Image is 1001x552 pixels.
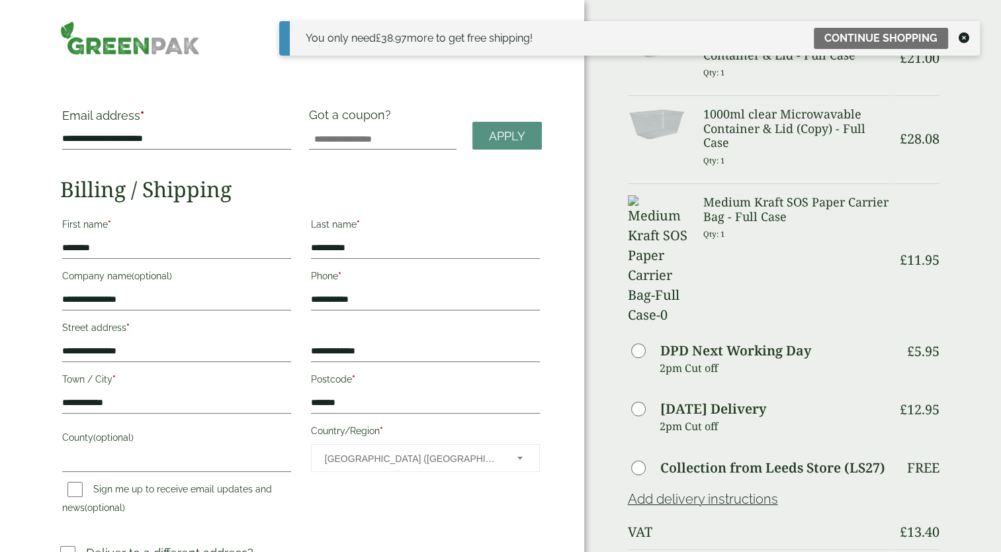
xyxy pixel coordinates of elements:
h2: Billing / Shipping [60,177,542,202]
bdi: 5.95 [907,342,939,360]
span: Apply [489,129,525,144]
span: £ [907,342,914,360]
small: Qty: 1 [703,68,725,77]
span: Country/Region [311,444,540,472]
img: Medium Kraft SOS Paper Carrier Bag-Full Case-0 [628,195,687,325]
span: (optional) [85,502,125,513]
label: Last name [311,215,540,238]
h3: 1000ml clear Microwavable Container & Lid (Copy) - Full Case [703,107,890,150]
span: £ [900,523,907,541]
a: Add delivery instructions [628,491,778,507]
abbr: required [112,374,116,385]
p: 2pm Cut off [660,416,891,436]
th: VAT [628,516,891,548]
p: Free [907,460,939,476]
bdi: 13.40 [900,523,939,541]
input: Sign me up to receive email updates and news(optional) [67,482,83,497]
span: £ [900,251,907,269]
label: Collection from Leeds Store (LS27) [660,461,885,475]
span: £ [376,32,381,44]
label: County [62,428,291,451]
abbr: required [338,271,341,281]
label: Country/Region [311,422,540,444]
bdi: 12.95 [900,400,939,418]
label: Postcode [311,370,540,392]
span: United Kingdom (UK) [325,445,500,473]
abbr: required [126,322,130,333]
bdi: 11.95 [900,251,939,269]
label: Phone [311,267,540,289]
a: Apply [472,122,542,150]
label: Street address [62,318,291,341]
abbr: required [108,219,111,230]
label: Company name [62,267,291,289]
abbr: required [140,109,144,122]
label: Email address [62,110,291,128]
abbr: required [380,426,383,436]
span: (optional) [93,432,134,443]
label: [DATE] Delivery [660,402,766,416]
span: (optional) [132,271,172,281]
label: Sign me up to receive email updates and news [62,484,272,517]
h3: Medium Kraft SOS Paper Carrier Bag - Full Case [703,195,890,224]
small: Qty: 1 [703,229,725,239]
abbr: required [357,219,360,230]
bdi: 28.08 [900,130,939,148]
label: Got a coupon? [309,108,396,128]
span: £ [900,130,907,148]
a: Continue shopping [814,28,948,49]
small: Qty: 1 [703,156,725,165]
abbr: required [352,374,355,385]
img: GreenPak Supplies [60,21,200,55]
label: First name [62,215,291,238]
span: 38.97 [376,32,407,44]
label: Town / City [62,370,291,392]
label: DPD Next Working Day [660,344,811,357]
p: 2pm Cut off [660,358,891,378]
span: £ [900,400,907,418]
div: You only need more to get free shipping! [306,30,533,46]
